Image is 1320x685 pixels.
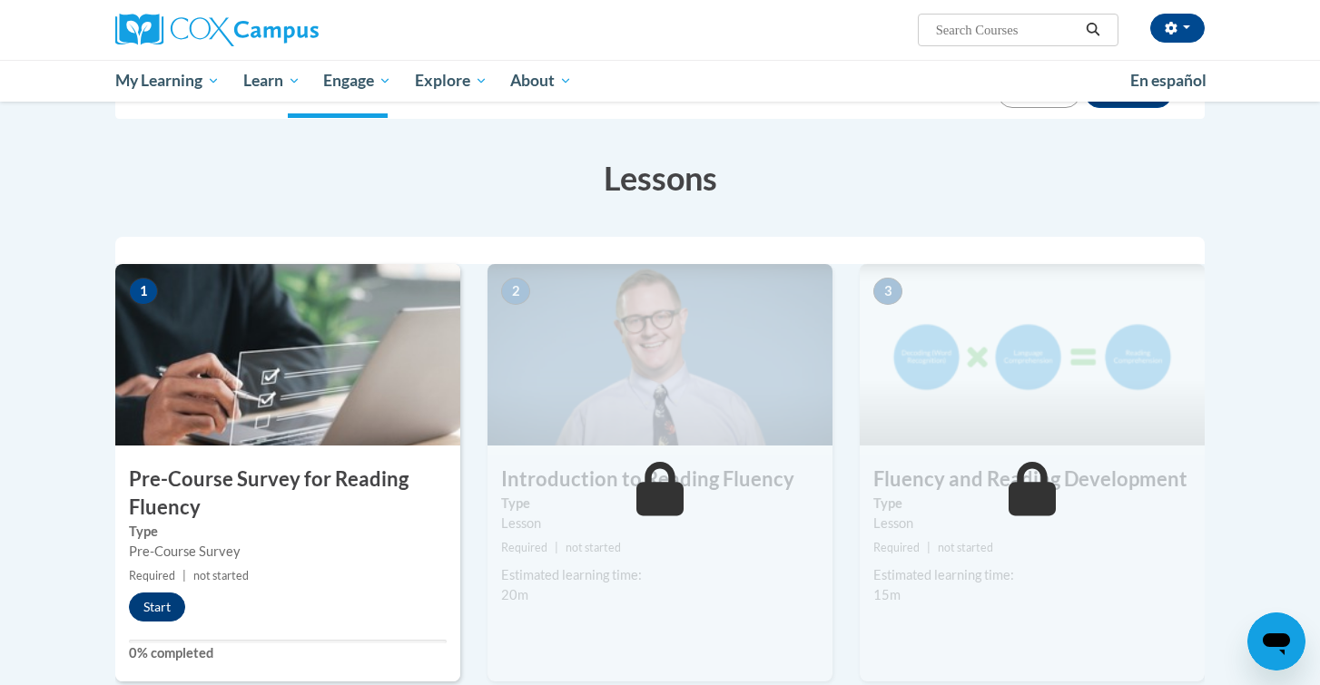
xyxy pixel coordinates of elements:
div: Main menu [88,60,1232,102]
button: Account Settings [1150,14,1205,43]
div: Lesson [501,514,819,533]
span: not started [566,541,621,554]
span: Required [873,541,920,554]
label: Type [129,522,447,542]
h3: Introduction to Reading Fluency [488,465,832,494]
span: About [510,70,572,92]
span: 20m [501,587,528,602]
div: Pre-Course Survey [129,542,447,562]
label: 0% completed [129,643,447,663]
span: | [927,541,931,554]
a: Explore [403,60,499,102]
a: Cox Campus [115,14,460,46]
span: Required [129,569,175,582]
span: not started [193,569,249,582]
span: not started [938,541,993,554]
h3: Fluency and Reading Development [860,465,1205,494]
h3: Pre-Course Survey for Reading Fluency [115,465,460,522]
button: Start [129,592,185,621]
span: 15m [873,587,901,602]
div: Estimated learning time: [501,565,819,585]
a: My Learning [103,60,231,102]
span: | [182,569,186,582]
a: Engage [311,60,403,102]
span: | [555,541,558,554]
img: Cox Campus [115,14,319,46]
img: Course Image [115,264,460,445]
a: About [499,60,585,102]
div: Estimated learning time: [873,565,1191,585]
span: Required [501,541,547,554]
span: 1 [129,278,158,305]
label: Type [501,494,819,514]
span: Explore [415,70,488,92]
a: Learn [231,60,312,102]
a: En español [1118,62,1218,100]
input: Search Courses [934,19,1079,41]
img: Course Image [488,264,832,445]
span: 2 [501,278,530,305]
span: Learn [243,70,300,92]
div: Lesson [873,514,1191,533]
img: Course Image [860,264,1205,445]
h3: Lessons [115,155,1205,201]
span: Engage [323,70,391,92]
span: En español [1130,71,1207,90]
span: My Learning [115,70,220,92]
span: 3 [873,278,902,305]
iframe: Button to launch messaging window [1247,612,1305,670]
label: Type [873,494,1191,514]
button: Search [1079,19,1107,41]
